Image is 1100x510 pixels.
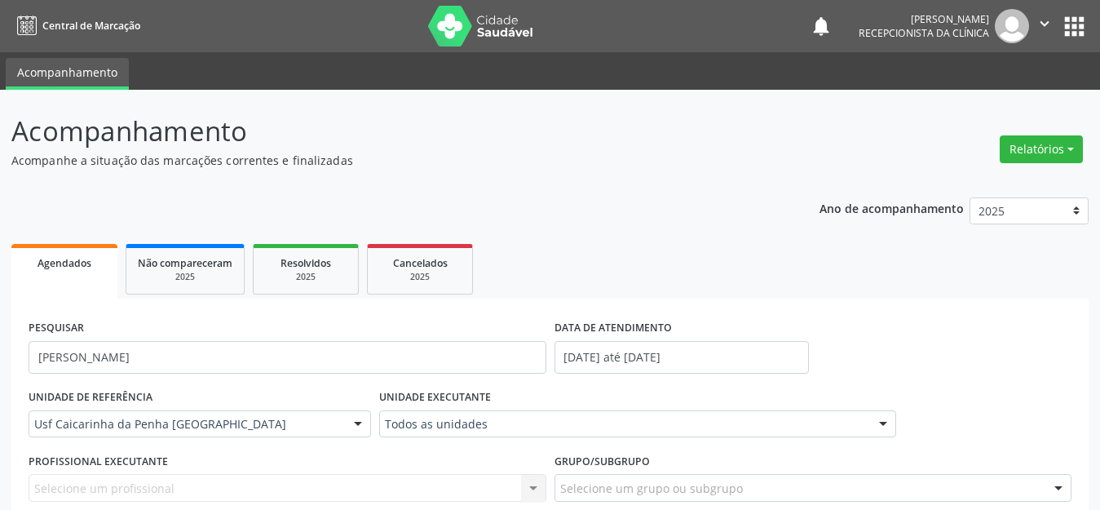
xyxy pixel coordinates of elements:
[138,256,232,270] span: Não compareceram
[38,256,91,270] span: Agendados
[1000,135,1083,163] button: Relatórios
[1060,12,1089,41] button: apps
[29,316,84,341] label: PESQUISAR
[385,416,864,432] span: Todos as unidades
[29,341,546,374] input: Nome, CNS
[379,385,491,410] label: UNIDADE EXECUTANTE
[11,111,766,152] p: Acompanhamento
[11,152,766,169] p: Acompanhe a situação das marcações correntes e finalizadas
[859,26,989,40] span: Recepcionista da clínica
[6,58,129,90] a: Acompanhamento
[281,256,331,270] span: Resolvidos
[554,449,650,474] label: Grupo/Subgrupo
[810,15,833,38] button: notifications
[379,271,461,283] div: 2025
[29,385,152,410] label: UNIDADE DE REFERÊNCIA
[554,341,809,374] input: Selecione um intervalo
[819,197,964,218] p: Ano de acompanhamento
[554,316,672,341] label: DATA DE ATENDIMENTO
[1036,15,1054,33] i: 
[560,480,743,497] span: Selecione um grupo ou subgrupo
[393,256,448,270] span: Cancelados
[1029,9,1060,43] button: 
[265,271,347,283] div: 2025
[11,12,140,39] a: Central de Marcação
[29,449,168,474] label: PROFISSIONAL EXECUTANTE
[34,416,338,432] span: Usf Caicarinha da Penha [GEOGRAPHIC_DATA]
[138,271,232,283] div: 2025
[995,9,1029,43] img: img
[42,19,140,33] span: Central de Marcação
[859,12,989,26] div: [PERSON_NAME]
